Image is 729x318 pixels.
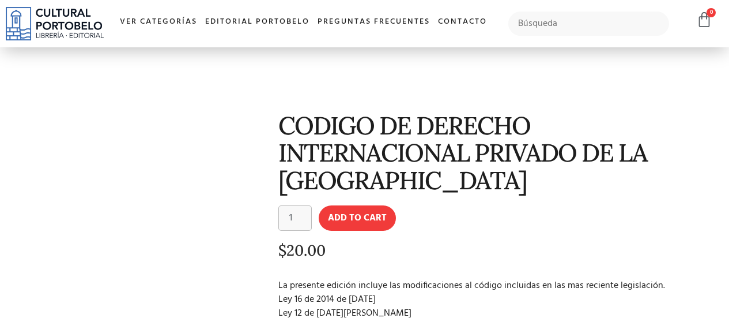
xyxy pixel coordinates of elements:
span: $ [278,241,286,260]
bdi: 20.00 [278,241,326,260]
a: Ver Categorías [116,10,201,35]
a: Contacto [434,10,491,35]
input: Product quantity [278,205,312,231]
span: 0 [707,8,716,17]
h1: CODIGO DE DERECHO INTERNACIONAL PRIVADO DE LA [GEOGRAPHIC_DATA] [278,112,711,194]
a: Preguntas frecuentes [313,10,434,35]
button: Add to cart [319,205,396,231]
a: 0 [696,12,712,28]
a: Editorial Portobelo [201,10,313,35]
input: Búsqueda [508,12,669,36]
